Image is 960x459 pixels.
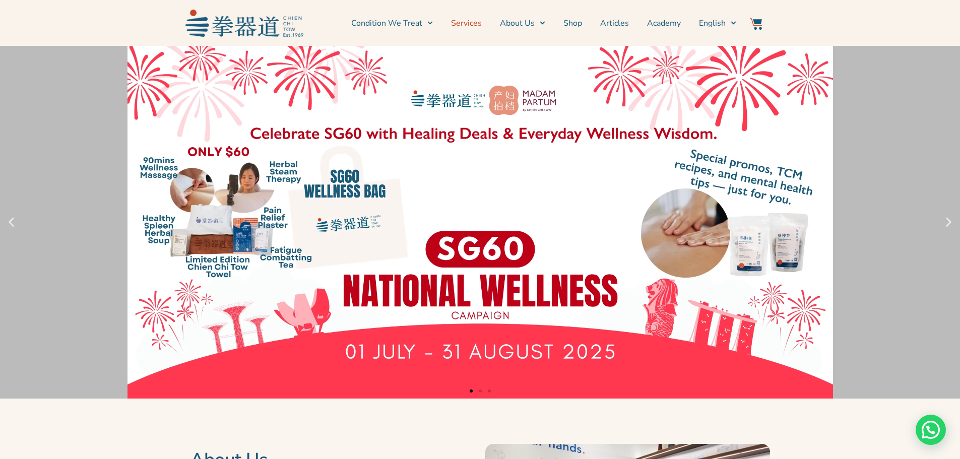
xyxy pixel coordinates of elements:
[699,17,726,29] span: English
[488,389,491,392] span: Go to slide 3
[308,11,737,36] nav: Menu
[470,389,473,392] span: Go to slide 1
[750,18,762,30] img: Website Icon-03
[479,389,482,392] span: Go to slide 2
[351,11,433,36] a: Condition We Treat
[600,11,629,36] a: Articles
[451,11,482,36] a: Services
[500,11,545,36] a: About Us
[699,11,736,36] a: English
[942,216,955,229] div: Next slide
[647,11,681,36] a: Academy
[5,216,18,229] div: Previous slide
[563,11,582,36] a: Shop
